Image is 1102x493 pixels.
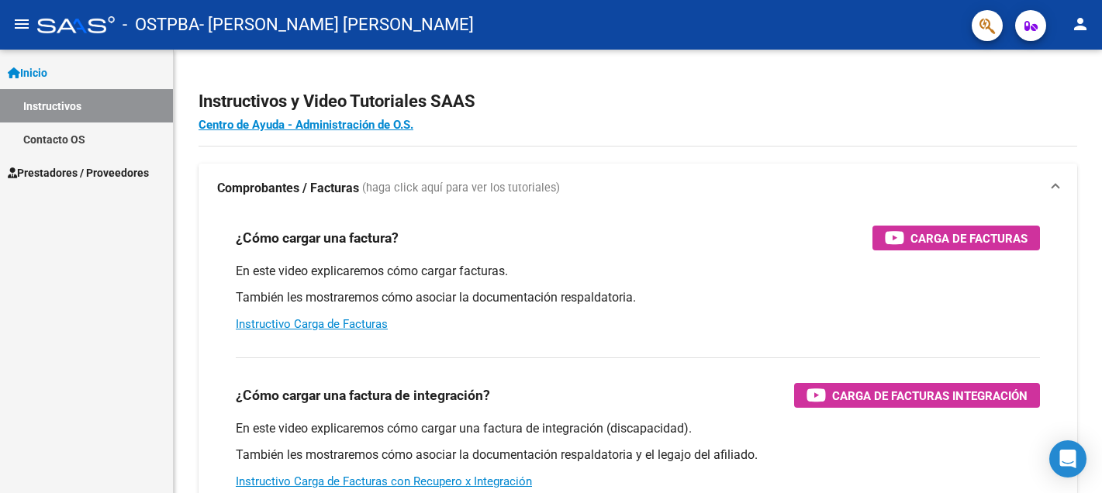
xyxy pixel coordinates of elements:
p: En este video explicaremos cómo cargar una factura de integración (discapacidad). [236,420,1040,437]
span: Prestadores / Proveedores [8,164,149,181]
span: - [PERSON_NAME] [PERSON_NAME] [199,8,474,42]
a: Instructivo Carga de Facturas [236,317,388,331]
span: Carga de Facturas [910,229,1028,248]
span: Carga de Facturas Integración [832,386,1028,405]
a: Centro de Ayuda - Administración de O.S. [199,118,413,132]
button: Carga de Facturas Integración [794,383,1040,408]
mat-icon: menu [12,15,31,33]
strong: Comprobantes / Facturas [217,180,359,197]
p: En este video explicaremos cómo cargar facturas. [236,263,1040,280]
button: Carga de Facturas [872,226,1040,250]
a: Instructivo Carga de Facturas con Recupero x Integración [236,474,532,488]
span: (haga click aquí para ver los tutoriales) [362,180,560,197]
p: También les mostraremos cómo asociar la documentación respaldatoria y el legajo del afiliado. [236,446,1040,464]
mat-icon: person [1071,15,1090,33]
div: Open Intercom Messenger [1049,440,1086,477]
h3: ¿Cómo cargar una factura? [236,227,399,249]
span: Inicio [8,64,47,81]
p: También les mostraremos cómo asociar la documentación respaldatoria. [236,289,1040,306]
h3: ¿Cómo cargar una factura de integración? [236,384,490,406]
span: - OSTPBA [123,8,199,42]
h2: Instructivos y Video Tutoriales SAAS [199,87,1077,116]
mat-expansion-panel-header: Comprobantes / Facturas (haga click aquí para ver los tutoriales) [199,164,1077,213]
